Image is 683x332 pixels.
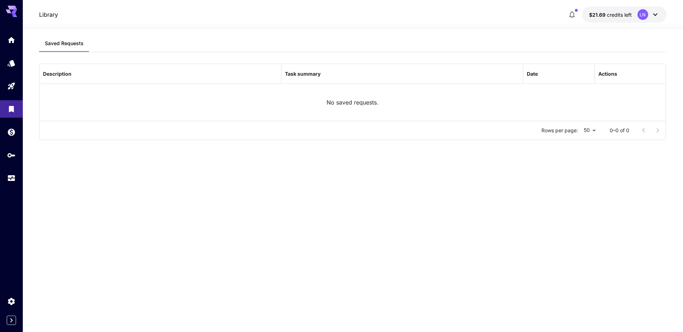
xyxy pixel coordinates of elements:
[45,40,84,47] span: Saved Requests
[610,127,629,134] p: 0–0 of 0
[7,316,16,325] button: Expand sidebar
[581,125,598,135] div: 50
[589,11,632,18] div: $21.6906
[39,10,58,19] a: Library
[7,105,16,113] div: Library
[598,71,617,77] div: Actions
[7,82,16,91] div: Playground
[637,9,648,20] div: LN
[7,174,16,183] div: Usage
[582,6,667,23] button: $21.6906LN
[7,151,16,160] div: API Keys
[285,71,321,77] div: Task summary
[541,127,578,134] p: Rows per page:
[7,59,16,68] div: Models
[7,297,16,306] div: Settings
[43,71,72,77] div: Description
[527,71,538,77] div: Date
[7,128,16,136] div: Wallet
[589,12,607,18] span: $21.69
[39,10,58,19] nav: breadcrumb
[327,98,378,107] p: No saved requests.
[607,12,632,18] span: credits left
[7,36,16,44] div: Home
